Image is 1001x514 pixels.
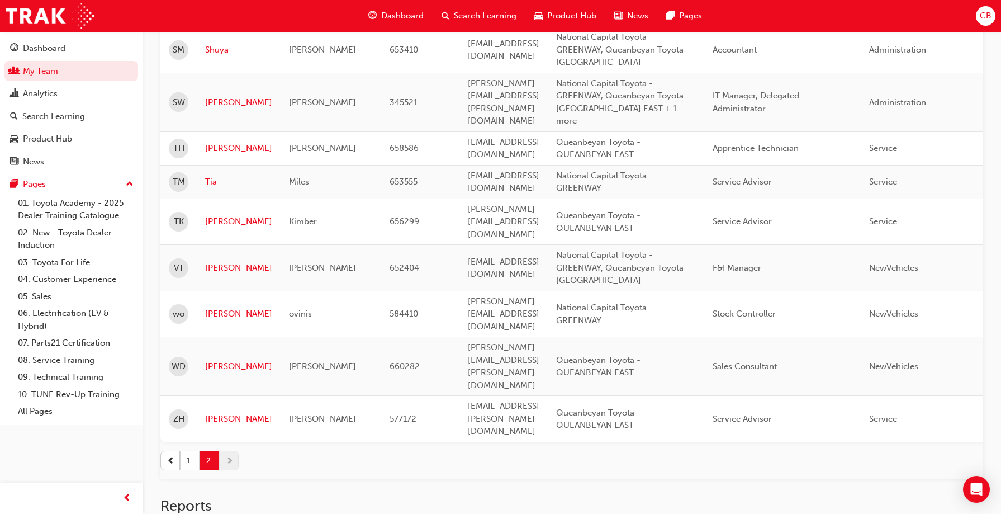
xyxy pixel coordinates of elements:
a: [PERSON_NAME] [205,413,272,426]
span: Queanbeyan Toyota - QUEANBEYAN EAST [556,137,641,160]
span: [EMAIL_ADDRESS][PERSON_NAME][DOMAIN_NAME] [468,401,539,436]
a: [PERSON_NAME] [205,308,272,320]
span: Kimber [289,216,317,227]
button: DashboardMy TeamAnalyticsSearch LearningProduct HubNews [4,36,138,174]
button: prev-icon [160,451,180,470]
span: Administration [869,45,926,55]
span: 656299 [390,216,419,227]
span: Search Learning [454,10,516,22]
span: [PERSON_NAME] [289,97,356,107]
a: [PERSON_NAME] [205,215,272,228]
span: TH [173,142,184,155]
span: Queanbeyan Toyota - QUEANBEYAN EAST [556,355,641,378]
span: Pages [679,10,702,22]
a: 10. TUNE Rev-Up Training [13,386,138,403]
a: Analytics [4,83,138,104]
div: Product Hub [23,133,72,145]
a: [PERSON_NAME] [205,262,272,275]
span: 653555 [390,177,418,187]
a: Search Learning [4,106,138,127]
span: SM [173,44,184,56]
span: National Capital Toyota - GREENWAY, Queanbeyan Toyota - [GEOGRAPHIC_DATA] [556,32,690,67]
img: Trak [6,3,94,29]
span: [PERSON_NAME][EMAIL_ADDRESS][DOMAIN_NAME] [468,204,539,239]
span: next-icon [226,455,234,466]
span: 660282 [390,361,420,371]
span: guage-icon [10,44,18,54]
span: TK [174,215,184,228]
span: Miles [289,177,309,187]
span: NewVehicles [869,263,918,273]
span: [PERSON_NAME][EMAIL_ADDRESS][DOMAIN_NAME] [468,296,539,332]
a: [PERSON_NAME] [205,360,272,373]
span: guage-icon [368,9,377,23]
a: 07. Parts21 Certification [13,334,138,352]
span: pages-icon [666,9,675,23]
span: Service [869,143,897,153]
span: Service [869,177,897,187]
a: 05. Sales [13,288,138,305]
span: Service Advisor [713,216,772,227]
span: people-icon [10,67,18,77]
span: search-icon [442,9,449,23]
span: [PERSON_NAME] [289,361,356,371]
span: 653410 [390,45,418,55]
span: NewVehicles [869,361,918,371]
span: prev-icon [123,492,131,506]
a: 08. Service Training [13,352,138,369]
a: guage-iconDashboard [359,4,433,27]
span: Service [869,414,897,424]
span: [PERSON_NAME] [289,45,356,55]
a: Product Hub [4,129,138,149]
span: [PERSON_NAME][EMAIL_ADDRESS][PERSON_NAME][DOMAIN_NAME] [468,342,539,390]
div: Pages [23,178,46,191]
span: Apprentice Technician [713,143,799,153]
span: [EMAIL_ADDRESS][DOMAIN_NAME] [468,171,539,194]
span: Administration [869,97,926,107]
span: Queanbeyan Toyota - QUEANBEYAN EAST [556,408,641,431]
span: [PERSON_NAME] [289,414,356,424]
span: pages-icon [10,180,18,190]
span: prev-icon [167,455,175,466]
span: 584410 [390,309,418,319]
span: up-icon [126,177,134,192]
span: car-icon [534,9,543,23]
span: National Capital Toyota - GREENWAY, Queanbeyan Toyota - [GEOGRAPHIC_DATA] [556,250,690,285]
span: Dashboard [381,10,424,22]
span: News [627,10,648,22]
a: Tia [205,176,272,188]
span: wo [173,308,184,320]
span: news-icon [614,9,623,23]
a: 06. Electrification (EV & Hybrid) [13,305,138,334]
a: 04. Customer Experience [13,271,138,288]
span: Service Advisor [713,177,772,187]
a: 09. Technical Training [13,369,138,386]
a: Shuya [205,44,272,56]
span: Accountant [713,45,757,55]
span: Service [869,216,897,227]
span: Service Advisor [713,414,772,424]
span: 658586 [390,143,419,153]
span: CB [980,10,991,22]
a: pages-iconPages [657,4,711,27]
span: WD [172,360,186,373]
button: Pages [4,174,138,195]
span: VT [174,262,184,275]
button: 2 [200,451,219,470]
div: Open Intercom Messenger [963,476,990,503]
span: chart-icon [10,89,18,99]
a: All Pages [13,403,138,420]
span: news-icon [10,157,18,167]
a: 01. Toyota Academy - 2025 Dealer Training Catalogue [13,195,138,224]
span: [EMAIL_ADDRESS][DOMAIN_NAME] [468,257,539,280]
div: News [23,155,44,168]
div: Dashboard [23,42,65,55]
span: SW [173,96,185,109]
a: My Team [4,61,138,82]
span: NewVehicles [869,309,918,319]
span: [EMAIL_ADDRESS][DOMAIN_NAME] [468,137,539,160]
span: [EMAIL_ADDRESS][DOMAIN_NAME] [468,39,539,62]
span: Sales Consultant [713,361,777,371]
span: ZH [173,413,184,426]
